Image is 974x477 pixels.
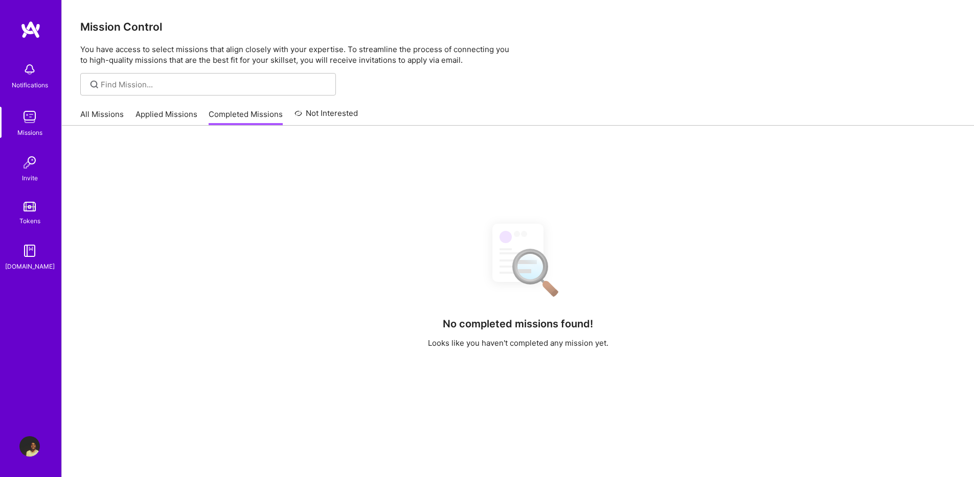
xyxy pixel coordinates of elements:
[19,436,40,457] img: User Avatar
[19,241,40,261] img: guide book
[88,79,100,90] i: icon SearchGrey
[19,152,40,173] img: Invite
[22,173,38,183] div: Invite
[5,261,55,272] div: [DOMAIN_NAME]
[80,20,956,33] h3: Mission Control
[80,44,956,65] p: You have access to select missions that align closely with your expertise. To streamline the proc...
[474,214,561,304] img: No Results
[24,202,36,211] img: tokens
[428,338,608,348] p: Looks like you haven't completed any mission yet.
[101,79,328,90] input: Find Mission...
[19,107,40,127] img: teamwork
[12,80,48,90] div: Notifications
[20,20,41,39] img: logo
[19,59,40,80] img: bell
[17,127,42,138] div: Missions
[80,109,124,126] a: All Missions
[295,107,358,126] a: Not Interested
[135,109,197,126] a: Applied Missions
[19,216,40,226] div: Tokens
[209,109,283,126] a: Completed Missions
[443,318,593,330] h4: No completed missions found!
